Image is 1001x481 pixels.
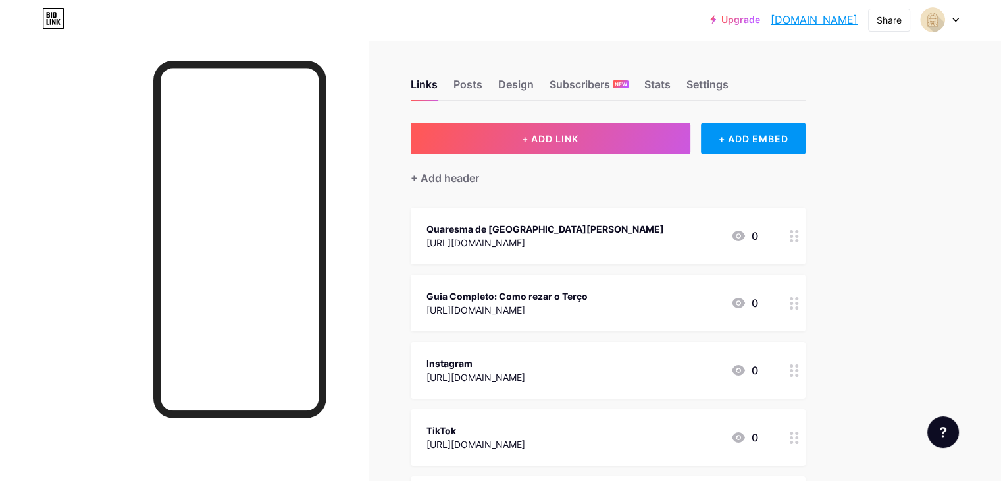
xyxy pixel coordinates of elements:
div: Posts [453,76,482,100]
span: NEW [615,80,627,88]
img: viacatolicabr [920,7,945,32]
button: + ADD LINK [411,123,690,154]
div: + ADD EMBED [701,123,806,154]
span: + ADD LINK [522,133,578,144]
div: Subscribers [550,76,629,100]
div: Instagram [426,356,525,370]
div: 0 [731,430,758,445]
div: [URL][DOMAIN_NAME] [426,370,525,384]
div: Share [877,13,902,27]
div: 0 [731,295,758,311]
div: [URL][DOMAIN_NAME] [426,438,525,451]
div: + Add header [411,170,479,186]
div: [URL][DOMAIN_NAME] [426,236,664,250]
a: [DOMAIN_NAME] [771,12,858,28]
div: Design [498,76,534,100]
div: Settings [686,76,729,100]
div: Guia Completo: Como rezar o Terço [426,289,588,303]
div: Links [411,76,438,100]
div: Stats [644,76,671,100]
div: 0 [731,362,758,378]
div: 0 [731,228,758,244]
div: TikTok [426,424,525,438]
a: Upgrade [710,14,760,25]
div: [URL][DOMAIN_NAME] [426,303,588,317]
div: Quaresma de [GEOGRAPHIC_DATA][PERSON_NAME] [426,222,664,236]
